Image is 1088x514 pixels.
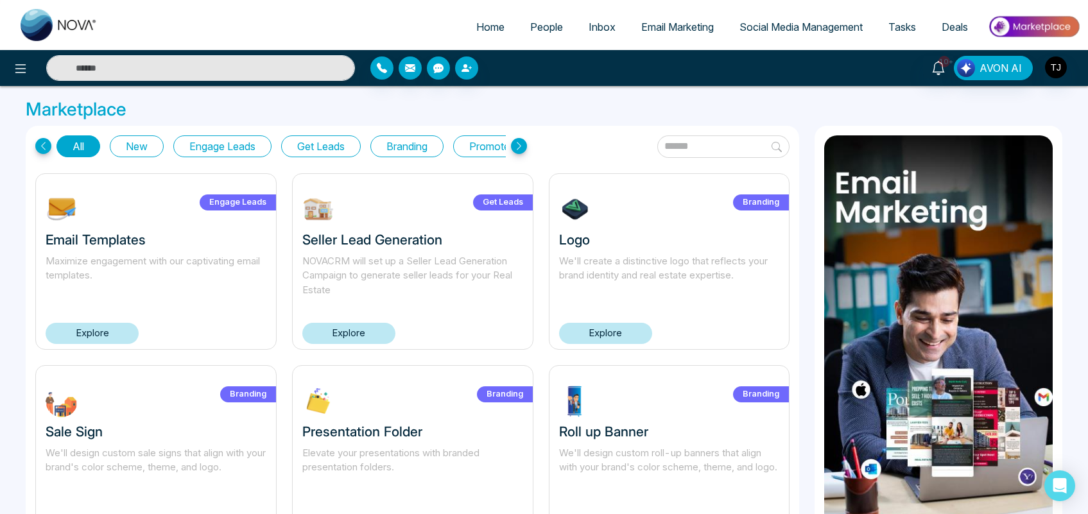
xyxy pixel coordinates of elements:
label: Branding [220,386,276,402]
img: ptdrg1732303548.jpg [559,385,591,417]
img: NOmgJ1742393483.jpg [46,193,78,225]
a: Social Media Management [727,15,876,39]
a: Tasks [876,15,929,39]
img: Market-place.gif [987,12,1080,41]
h3: Logo [559,232,780,248]
a: Inbox [576,15,628,39]
img: Nova CRM Logo [21,9,98,41]
span: 10+ [938,56,950,67]
button: All [56,135,100,157]
h3: Presentation Folder [302,424,523,440]
button: Branding [370,135,444,157]
img: FWbuT1732304245.jpg [46,385,78,417]
a: Email Marketing [628,15,727,39]
h3: Roll up Banner [559,424,780,440]
div: Open Intercom Messenger [1044,470,1075,501]
img: W9EOY1739212645.jpg [302,193,334,225]
label: Engage Leads [200,194,276,210]
span: Home [476,21,505,33]
span: Email Marketing [641,21,714,33]
h3: Sale Sign [46,424,266,440]
span: Social Media Management [739,21,863,33]
p: We'll create a distinctive logo that reflects your brand identity and real estate expertise. [559,254,780,298]
h3: Email Templates [46,232,266,248]
label: Get Leads [473,194,533,210]
a: Home [463,15,517,39]
img: XLP2c1732303713.jpg [302,385,334,417]
h3: Seller Lead Generation [302,232,523,248]
p: Elevate your presentations with branded presentation folders. [302,446,523,490]
a: Explore [559,323,652,344]
a: Explore [302,323,395,344]
a: People [517,15,576,39]
a: Deals [929,15,981,39]
label: Branding [733,194,789,210]
span: People [530,21,563,33]
span: Inbox [589,21,616,33]
button: AVON AI [954,56,1033,80]
span: Tasks [888,21,916,33]
p: We'll design custom roll-up banners that align with your brand's color scheme, theme, and logo. [559,446,780,490]
img: 7tHiu1732304639.jpg [559,193,591,225]
span: AVON AI [980,60,1022,76]
p: Maximize engagement with our captivating email templates. [46,254,266,298]
img: User Avatar [1045,56,1067,78]
button: Engage Leads [173,135,272,157]
a: Explore [46,323,139,344]
a: 10+ [923,56,954,78]
label: Branding [477,386,533,402]
p: NOVACRM will set up a Seller Lead Generation Campaign to generate seller leads for your Real Estate [302,254,523,298]
button: Promote Listings [453,135,563,157]
span: Deals [942,21,968,33]
h3: Marketplace [26,99,1062,121]
label: Branding [733,386,789,402]
button: Get Leads [281,135,361,157]
p: We'll design custom sale signs that align with your brand's color scheme, theme, and logo. [46,446,266,490]
img: Lead Flow [957,59,975,77]
button: New [110,135,164,157]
